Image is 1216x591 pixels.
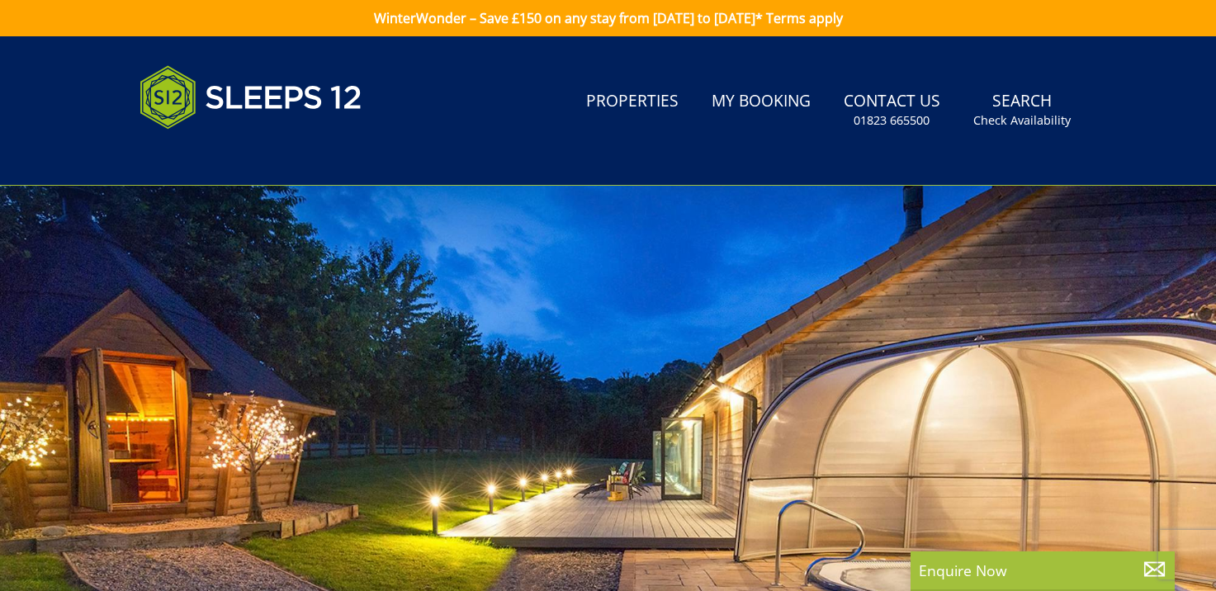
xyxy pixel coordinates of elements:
[854,112,930,129] small: 01823 665500
[140,56,362,139] img: Sleeps 12
[973,112,1071,129] small: Check Availability
[580,83,685,121] a: Properties
[919,560,1166,581] p: Enquire Now
[131,149,305,163] iframe: Customer reviews powered by Trustpilot
[705,83,817,121] a: My Booking
[837,83,947,137] a: Contact Us01823 665500
[967,83,1077,137] a: SearchCheck Availability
